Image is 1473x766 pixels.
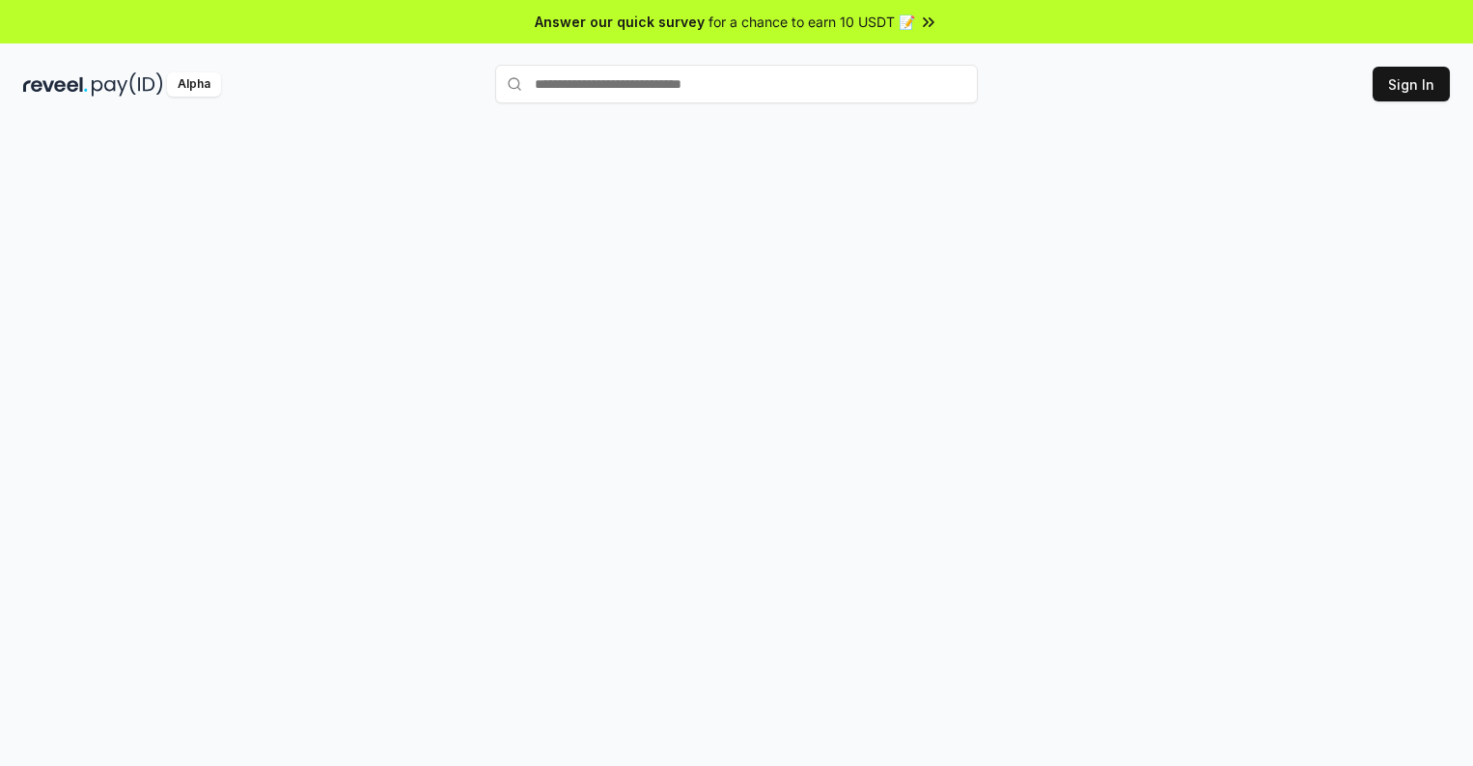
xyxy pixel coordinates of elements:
[709,12,915,32] span: for a chance to earn 10 USDT 📝
[23,72,88,97] img: reveel_dark
[1373,67,1450,101] button: Sign In
[167,72,221,97] div: Alpha
[535,12,705,32] span: Answer our quick survey
[92,72,163,97] img: pay_id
